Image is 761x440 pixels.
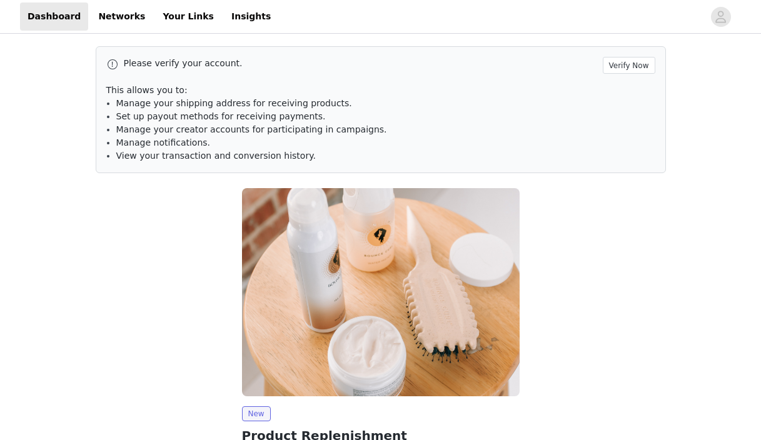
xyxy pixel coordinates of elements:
span: Manage notifications. [116,137,211,147]
span: New [242,406,271,421]
div: avatar [715,7,727,27]
p: This allows you to: [106,84,655,97]
span: Manage your creator accounts for participating in campaigns. [116,124,387,134]
a: Your Links [155,2,221,31]
span: View your transaction and conversion history. [116,151,316,161]
a: Dashboard [20,2,88,31]
a: Networks [91,2,153,31]
p: Please verify your account. [124,57,598,70]
button: Verify Now [603,57,655,74]
img: Bounce Curl [242,188,520,396]
span: Set up payout methods for receiving payments. [116,111,326,121]
span: Manage your shipping address for receiving products. [116,98,352,108]
a: Insights [224,2,278,31]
